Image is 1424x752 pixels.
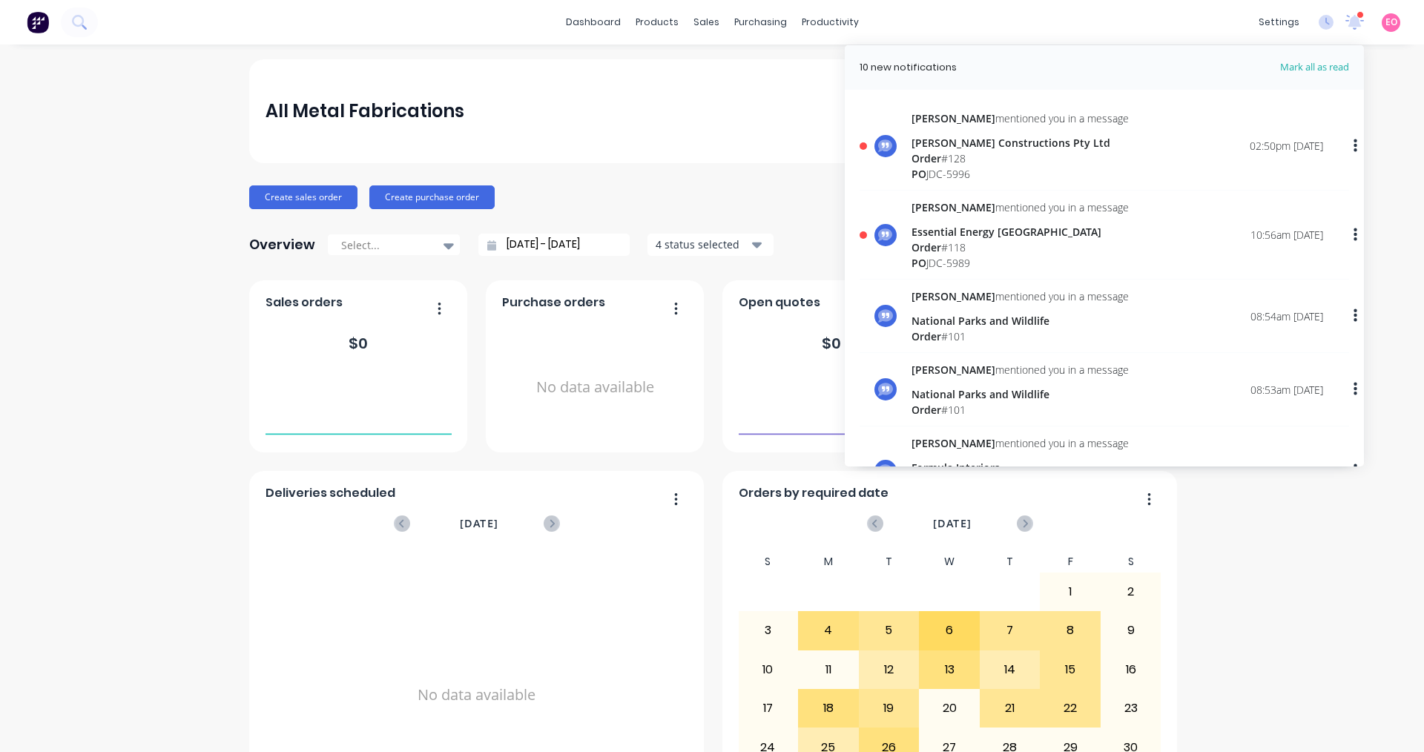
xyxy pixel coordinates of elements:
[1101,573,1161,610] div: 2
[860,651,919,688] div: 12
[912,240,941,254] span: Order
[912,386,1129,402] div: National Parks and Wildlife
[980,551,1041,573] div: T
[1250,463,1323,478] div: 11:51am [DATE]
[502,317,688,458] div: No data available
[266,294,343,311] span: Sales orders
[919,551,980,573] div: W
[860,612,919,649] div: 5
[739,690,798,727] div: 17
[912,362,1129,377] div: mentioned you in a message
[912,240,1129,255] div: # 118
[686,11,727,33] div: sales
[912,363,995,377] span: [PERSON_NAME]
[912,151,941,165] span: Order
[266,96,464,126] div: All Metal Fabrications
[912,151,1129,166] div: # 128
[912,329,1129,344] div: # 101
[912,402,1129,418] div: # 101
[738,551,799,573] div: S
[1250,382,1323,398] div: 08:53am [DATE]
[739,612,798,649] div: 3
[912,435,1129,451] div: mentioned you in a message
[1041,690,1100,727] div: 22
[249,230,315,260] div: Overview
[739,651,798,688] div: 10
[656,237,749,252] div: 4 status selected
[1250,138,1323,154] div: 02:50pm [DATE]
[912,111,995,125] span: [PERSON_NAME]
[859,551,920,573] div: T
[1040,551,1101,573] div: F
[27,11,49,33] img: Factory
[860,690,919,727] div: 19
[1101,551,1161,573] div: S
[912,135,1129,151] div: [PERSON_NAME] Constructions Pty Ltd
[912,256,926,270] span: PO
[912,329,941,343] span: Order
[799,651,858,688] div: 11
[1101,690,1161,727] div: 23
[912,166,1129,182] div: JDC-5996
[1250,227,1323,243] div: 10:56am [DATE]
[502,294,605,311] span: Purchase orders
[920,651,979,688] div: 13
[912,111,1129,126] div: mentioned you in a message
[1041,573,1100,610] div: 1
[912,460,1129,475] div: Formula Interiors
[1250,309,1323,324] div: 08:54am [DATE]
[822,332,841,354] div: $ 0
[349,332,368,354] div: $ 0
[1101,612,1161,649] div: 9
[912,199,1129,215] div: mentioned you in a message
[249,185,357,209] button: Create sales order
[912,403,941,417] span: Order
[799,690,858,727] div: 18
[920,612,979,649] div: 6
[798,551,859,573] div: M
[912,288,1129,304] div: mentioned you in a message
[912,255,1129,271] div: JDC-5989
[980,651,1040,688] div: 14
[727,11,794,33] div: purchasing
[912,436,995,450] span: [PERSON_NAME]
[460,515,498,532] span: [DATE]
[647,234,774,256] button: 4 status selected
[980,690,1040,727] div: 21
[1385,16,1397,29] span: EO
[980,612,1040,649] div: 7
[1227,60,1349,75] span: Mark all as read
[912,167,926,181] span: PO
[912,224,1129,240] div: Essential Energy [GEOGRAPHIC_DATA]
[1251,11,1307,33] div: settings
[369,185,495,209] button: Create purchase order
[628,11,686,33] div: products
[1101,651,1161,688] div: 16
[799,612,858,649] div: 4
[920,690,979,727] div: 20
[794,11,866,33] div: productivity
[933,515,972,532] span: [DATE]
[1041,612,1100,649] div: 8
[912,289,995,303] span: [PERSON_NAME]
[558,11,628,33] a: dashboard
[1041,651,1100,688] div: 15
[739,294,820,311] span: Open quotes
[860,60,957,75] div: 10 new notifications
[912,200,995,214] span: [PERSON_NAME]
[912,313,1129,329] div: National Parks and Wildlife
